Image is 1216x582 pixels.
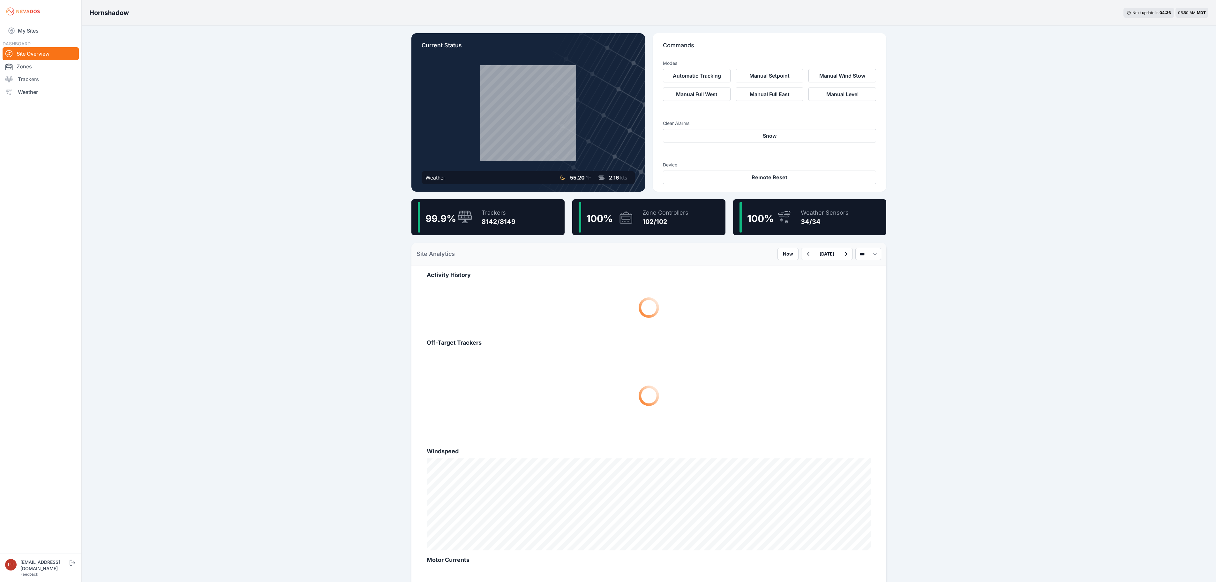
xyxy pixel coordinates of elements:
[777,248,799,260] button: Now
[3,86,79,98] a: Weather
[620,174,627,181] span: kts
[427,555,871,564] h2: Motor Currents
[586,213,613,224] span: 100 %
[808,69,876,82] button: Manual Wind Stow
[1197,10,1206,15] span: MDT
[427,338,871,347] h2: Off-Target Trackers
[801,217,849,226] div: 34/34
[663,120,876,126] h3: Clear Alarms
[5,559,17,571] img: luke.beaumont@nevados.solar
[422,41,635,55] p: Current Status
[570,174,585,181] span: 55.20
[663,60,677,66] h3: Modes
[425,174,445,181] div: Weather
[663,171,876,184] button: Remote Reset
[1178,10,1196,15] span: 06:50 AM
[3,73,79,86] a: Trackers
[89,4,129,21] nav: Breadcrumb
[20,559,68,572] div: [EMAIL_ADDRESS][DOMAIN_NAME]
[3,60,79,73] a: Zones
[642,217,688,226] div: 102/102
[663,69,731,82] button: Automatic Tracking
[427,447,871,456] h2: Windspeed
[663,129,876,142] button: Snow
[736,69,803,82] button: Manual Setpoint
[5,6,41,17] img: Nevados
[663,162,876,168] h3: Device
[3,41,31,46] span: DASHBOARD
[3,23,79,38] a: My Sites
[733,199,886,235] a: 100%Weather Sensors34/34
[425,213,456,224] span: 99.9 %
[427,271,871,280] h2: Activity History
[1160,10,1171,15] div: 04 : 36
[482,208,515,217] div: Trackers
[411,199,565,235] a: 99.9%Trackers8142/8149
[1132,10,1159,15] span: Next update in
[663,88,731,101] button: Manual Full West
[89,8,129,17] h3: Hornshadow
[586,174,591,181] span: °F
[747,213,774,224] span: 100 %
[808,88,876,101] button: Manual Level
[572,199,725,235] a: 100%Zone Controllers102/102
[814,248,839,260] button: [DATE]
[3,47,79,60] a: Site Overview
[482,217,515,226] div: 8142/8149
[801,208,849,217] div: Weather Sensors
[609,174,619,181] span: 2.16
[417,249,455,258] h2: Site Analytics
[736,88,803,101] button: Manual Full East
[20,572,38,577] a: Feedback
[663,41,876,55] p: Commands
[642,208,688,217] div: Zone Controllers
